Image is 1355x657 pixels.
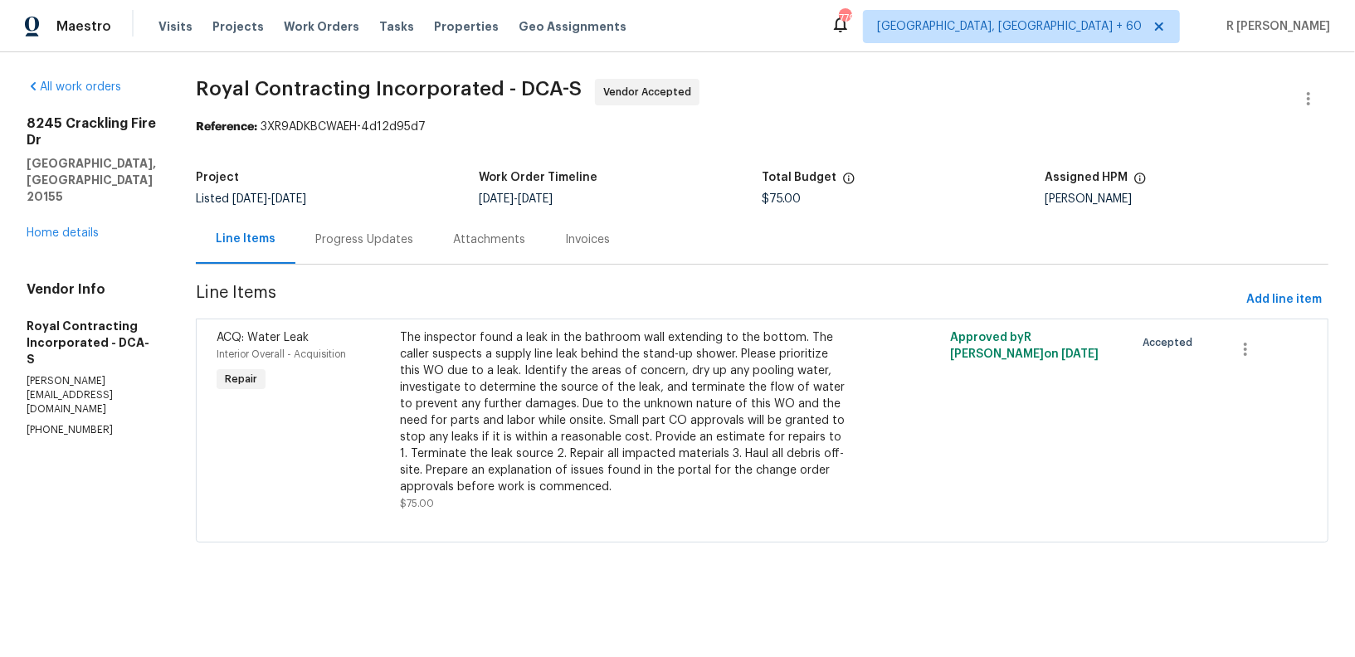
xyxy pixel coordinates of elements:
[518,193,553,205] span: [DATE]
[196,79,582,99] span: Royal Contracting Incorporated - DCA-S
[379,21,414,32] span: Tasks
[479,172,597,183] h5: Work Order Timeline
[434,18,499,35] span: Properties
[1062,348,1099,360] span: [DATE]
[196,119,1328,135] div: 3XR9ADKBCWAEH-4d12d95d7
[842,172,855,193] span: The total cost of line items that have been proposed by Opendoor. This sum includes line items th...
[603,84,698,100] span: Vendor Accepted
[216,231,275,247] div: Line Items
[1133,172,1147,193] span: The hpm assigned to this work order.
[1240,285,1328,315] button: Add line item
[1143,334,1199,351] span: Accepted
[27,423,156,437] p: [PHONE_NUMBER]
[839,10,851,27] div: 779
[196,193,306,205] span: Listed
[400,499,434,509] span: $75.00
[212,18,264,35] span: Projects
[27,115,156,148] h2: 8245 Crackling Fire Dr
[27,281,156,298] h4: Vendor Info
[27,318,156,367] h5: Royal Contracting Incorporated - DCA-S
[56,18,111,35] span: Maestro
[196,285,1240,315] span: Line Items
[232,193,267,205] span: [DATE]
[951,332,1099,360] span: Approved by R [PERSON_NAME] on
[232,193,306,205] span: -
[196,172,239,183] h5: Project
[1246,290,1322,310] span: Add line item
[479,193,514,205] span: [DATE]
[479,193,553,205] span: -
[453,231,525,248] div: Attachments
[565,231,610,248] div: Invoices
[196,121,257,133] b: Reference:
[27,374,156,416] p: [PERSON_NAME][EMAIL_ADDRESS][DOMAIN_NAME]
[27,81,121,93] a: All work orders
[519,18,626,35] span: Geo Assignments
[1045,172,1128,183] h5: Assigned HPM
[27,227,99,239] a: Home details
[284,18,359,35] span: Work Orders
[763,193,802,205] span: $75.00
[1045,193,1328,205] div: [PERSON_NAME]
[27,155,156,205] h5: [GEOGRAPHIC_DATA], [GEOGRAPHIC_DATA] 20155
[763,172,837,183] h5: Total Budget
[217,349,346,359] span: Interior Overall - Acquisition
[271,193,306,205] span: [DATE]
[217,332,309,343] span: ACQ: Water Leak
[158,18,193,35] span: Visits
[877,18,1142,35] span: [GEOGRAPHIC_DATA], [GEOGRAPHIC_DATA] + 60
[1220,18,1330,35] span: R [PERSON_NAME]
[218,371,264,387] span: Repair
[315,231,413,248] div: Progress Updates
[400,329,849,495] div: The inspector found a leak in the bathroom wall extending to the bottom. The caller suspects a su...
